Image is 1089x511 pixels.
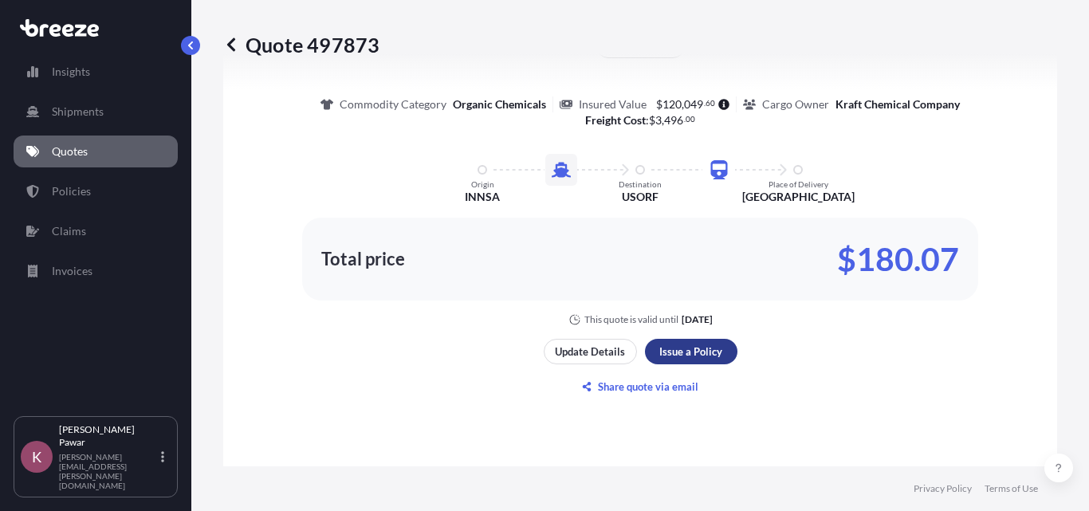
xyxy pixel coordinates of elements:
[14,255,178,287] a: Invoices
[321,251,405,267] p: Total price
[584,313,678,326] p: This quote is valid until
[585,112,696,128] p: :
[579,96,647,112] p: Insured Value
[682,313,713,326] p: [DATE]
[544,374,737,399] button: Share quote via email
[619,179,662,189] p: Destination
[52,223,86,239] p: Claims
[52,263,92,279] p: Invoices
[684,99,703,110] span: 049
[649,115,655,126] span: $
[645,339,737,364] button: Issue a Policy
[14,56,178,88] a: Insights
[837,246,959,272] p: $180.07
[769,179,828,189] p: Place of Delivery
[59,452,158,490] p: [PERSON_NAME][EMAIL_ADDRESS][PERSON_NAME][DOMAIN_NAME]
[684,116,686,122] span: .
[762,96,829,112] p: Cargo Owner
[52,183,91,199] p: Policies
[555,344,625,360] p: Update Details
[14,136,178,167] a: Quotes
[544,339,637,364] button: Update Details
[662,115,664,126] span: ,
[52,143,88,159] p: Quotes
[662,99,682,110] span: 120
[465,189,500,205] p: INNSA
[585,113,646,127] b: Freight Cost
[914,482,972,495] a: Privacy Policy
[659,344,722,360] p: Issue a Policy
[656,99,662,110] span: $
[742,189,855,205] p: [GEOGRAPHIC_DATA]
[14,96,178,128] a: Shipments
[59,423,158,449] p: [PERSON_NAME] Pawar
[598,379,698,395] p: Share quote via email
[14,215,178,247] a: Claims
[471,179,494,189] p: Origin
[686,116,695,122] span: 00
[453,96,546,112] p: Organic Chemicals
[664,115,683,126] span: 496
[835,96,960,112] p: Kraft Chemical Company
[706,100,715,106] span: 60
[985,482,1038,495] a: Terms of Use
[32,449,41,465] span: K
[622,189,659,205] p: USORF
[52,64,90,80] p: Insights
[682,99,684,110] span: ,
[14,175,178,207] a: Policies
[340,96,446,112] p: Commodity Category
[52,104,104,120] p: Shipments
[655,115,662,126] span: 3
[223,32,379,57] p: Quote 497873
[704,100,706,106] span: .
